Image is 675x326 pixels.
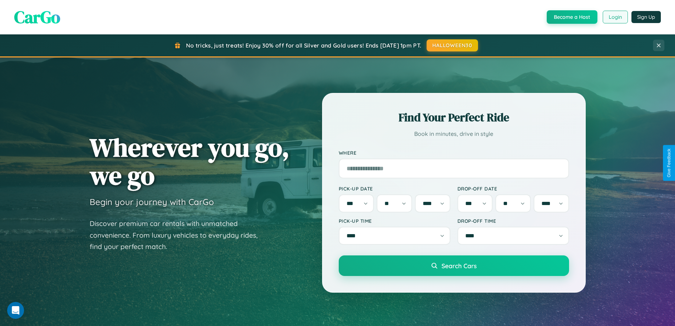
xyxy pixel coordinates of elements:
[339,110,569,125] h2: Find Your Perfect Ride
[457,218,569,224] label: Drop-off Time
[631,11,661,23] button: Sign Up
[7,302,24,319] iframe: Intercom live chat
[547,10,597,24] button: Become a Host
[14,5,60,29] span: CarGo
[339,218,450,224] label: Pick-up Time
[339,150,569,156] label: Where
[441,262,477,270] span: Search Cars
[603,11,628,23] button: Login
[457,186,569,192] label: Drop-off Date
[427,39,478,51] button: HALLOWEEN30
[339,186,450,192] label: Pick-up Date
[90,197,214,207] h3: Begin your journey with CarGo
[339,129,569,139] p: Book in minutes, drive in style
[186,42,421,49] span: No tricks, just treats! Enjoy 30% off for all Silver and Gold users! Ends [DATE] 1pm PT.
[666,149,671,177] div: Give Feedback
[90,218,267,253] p: Discover premium car rentals with unmatched convenience. From luxury vehicles to everyday rides, ...
[90,133,289,189] h1: Wherever you go, we go
[339,255,569,276] button: Search Cars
